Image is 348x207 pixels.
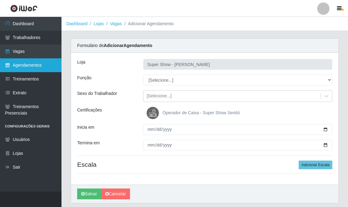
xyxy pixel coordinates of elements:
label: Sexo do Trabalhador [77,90,117,97]
button: Adicionar Escala [299,161,332,169]
nav: breadcrumb [61,17,348,31]
a: Dashboard [66,21,88,26]
button: Salvar [77,189,101,199]
label: Loja [77,59,85,65]
img: Operador de Caixa - Super Show Seridó [147,107,161,119]
strong: Adicionar Agendamento [104,43,152,48]
span: Operador de Caixa - Super Show Seridó [163,110,240,115]
input: 00/00/0000 [143,140,332,150]
div: Formulário de [71,39,338,53]
li: Adicionar Agendamento [122,21,174,27]
input: 00/00/0000 [143,124,332,135]
img: CoreUI Logo [10,5,38,12]
label: Função [77,75,92,81]
label: Certificações [77,107,102,113]
label: Termina em [77,140,100,146]
a: Lojas [93,21,104,26]
label: Inicia em [77,124,94,131]
div: [Selecione...] [147,93,172,100]
h4: Escala [77,161,332,168]
a: Cancelar [101,189,130,199]
a: Vagas [110,21,122,26]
